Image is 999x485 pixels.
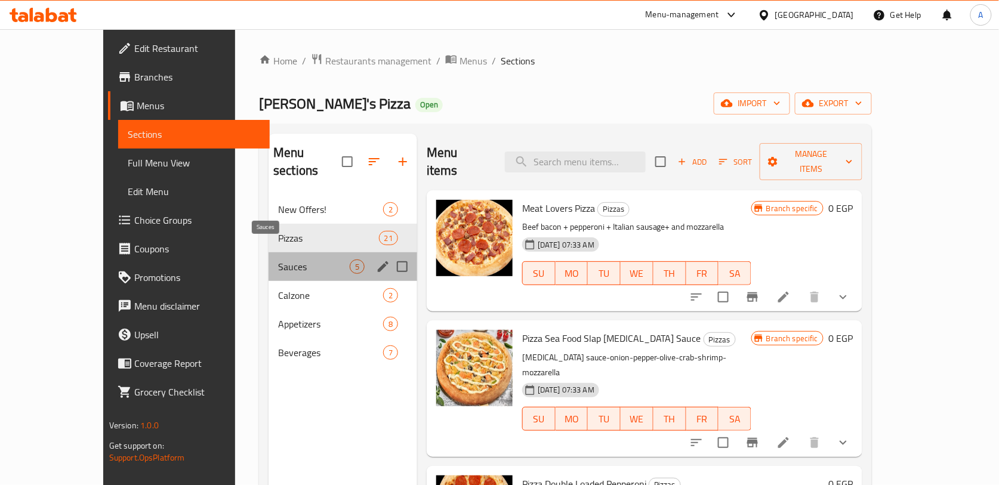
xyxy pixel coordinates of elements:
[415,98,443,112] div: Open
[269,252,417,281] div: Sauces5edit
[501,54,535,68] span: Sections
[522,350,751,380] p: [MEDICAL_DATA] sauce-onion-pepper-olive-crab-shrimp-mozzarella
[384,204,397,215] span: 2
[776,290,791,304] a: Edit menu item
[719,155,752,169] span: Sort
[716,153,755,171] button: Sort
[711,285,736,310] span: Select to update
[108,63,270,91] a: Branches
[738,428,767,457] button: Branch-specific-item
[118,177,270,206] a: Edit Menu
[269,281,417,310] div: Calzone2
[723,265,747,282] span: SA
[522,220,751,234] p: Beef bacon + pepperoni + Italian sausage+ and mozzarella
[588,261,621,285] button: TU
[658,410,682,428] span: TH
[598,202,629,216] span: Pizzas
[415,100,443,110] span: Open
[325,54,431,68] span: Restaurants management
[795,92,872,115] button: export
[379,231,398,245] div: items
[109,418,138,433] span: Version:
[278,317,383,331] div: Appetizers
[460,54,487,68] span: Menus
[673,153,711,171] span: Add item
[686,261,719,285] button: FR
[383,288,398,302] div: items
[278,345,383,360] span: Beverages
[269,190,417,372] nav: Menu sections
[625,265,649,282] span: WE
[259,90,411,117] span: [PERSON_NAME]'s Pizza
[828,200,853,217] h6: 0 EGP
[760,143,862,180] button: Manage items
[691,265,714,282] span: FR
[800,283,829,311] button: delete
[775,8,854,21] div: [GEOGRAPHIC_DATA]
[653,407,686,431] button: TH
[128,127,261,141] span: Sections
[761,203,823,214] span: Branch specific
[673,153,711,171] button: Add
[278,231,378,245] div: Pizzas
[829,428,858,457] button: show more
[383,345,398,360] div: items
[560,410,584,428] span: MO
[134,385,261,399] span: Grocery Checklist
[278,202,383,217] span: New Offers!
[374,258,392,276] button: edit
[593,265,616,282] span: TU
[711,153,760,171] span: Sort items
[723,410,747,428] span: SA
[714,92,790,115] button: import
[384,319,397,330] span: 8
[134,41,261,55] span: Edit Restaurant
[597,202,630,217] div: Pizzas
[278,260,350,274] span: Sauces
[829,283,858,311] button: show more
[108,34,270,63] a: Edit Restaurant
[273,144,342,180] h2: Menu sections
[836,435,850,450] svg: Show Choices
[800,428,829,457] button: delete
[302,54,306,68] li: /
[653,261,686,285] button: TH
[522,329,701,347] span: Pizza Sea Food Slap [MEDICAL_DATA] Sauce
[658,265,682,282] span: TH
[528,265,551,282] span: SU
[383,317,398,331] div: items
[118,149,270,177] a: Full Menu View
[522,261,556,285] button: SU
[436,54,440,68] li: /
[804,96,862,111] span: export
[108,263,270,292] a: Promotions
[621,407,653,431] button: WE
[134,328,261,342] span: Upsell
[108,292,270,320] a: Menu disclaimer
[108,206,270,234] a: Choice Groups
[492,54,496,68] li: /
[533,384,599,396] span: [DATE] 07:33 AM
[436,200,513,276] img: Meat Lovers Pizza
[621,261,653,285] button: WE
[625,410,649,428] span: WE
[682,428,711,457] button: sort-choices
[723,96,781,111] span: import
[738,283,767,311] button: Branch-specific-item
[335,149,360,174] span: Select all sections
[269,338,417,367] div: Beverages7
[533,239,599,251] span: [DATE] 07:33 AM
[128,184,261,199] span: Edit Menu
[108,349,270,378] a: Coverage Report
[646,8,719,22] div: Menu-management
[556,261,588,285] button: MO
[528,410,551,428] span: SU
[269,310,417,338] div: Appetizers8
[676,155,708,169] span: Add
[118,120,270,149] a: Sections
[134,70,261,84] span: Branches
[350,260,365,274] div: items
[278,288,383,302] span: Calzone
[686,407,719,431] button: FR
